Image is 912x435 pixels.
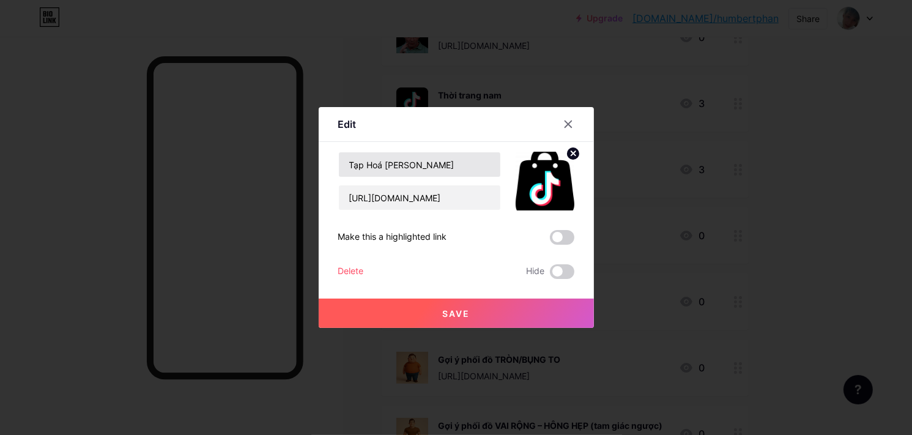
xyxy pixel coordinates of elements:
[338,117,357,132] div: Edit
[338,264,364,279] div: Delete
[527,264,545,279] span: Hide
[319,299,594,328] button: Save
[339,185,500,210] input: URL
[442,308,470,319] span: Save
[339,152,500,177] input: Title
[338,230,447,245] div: Make this a highlighted link
[516,152,574,210] img: link_thumbnail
